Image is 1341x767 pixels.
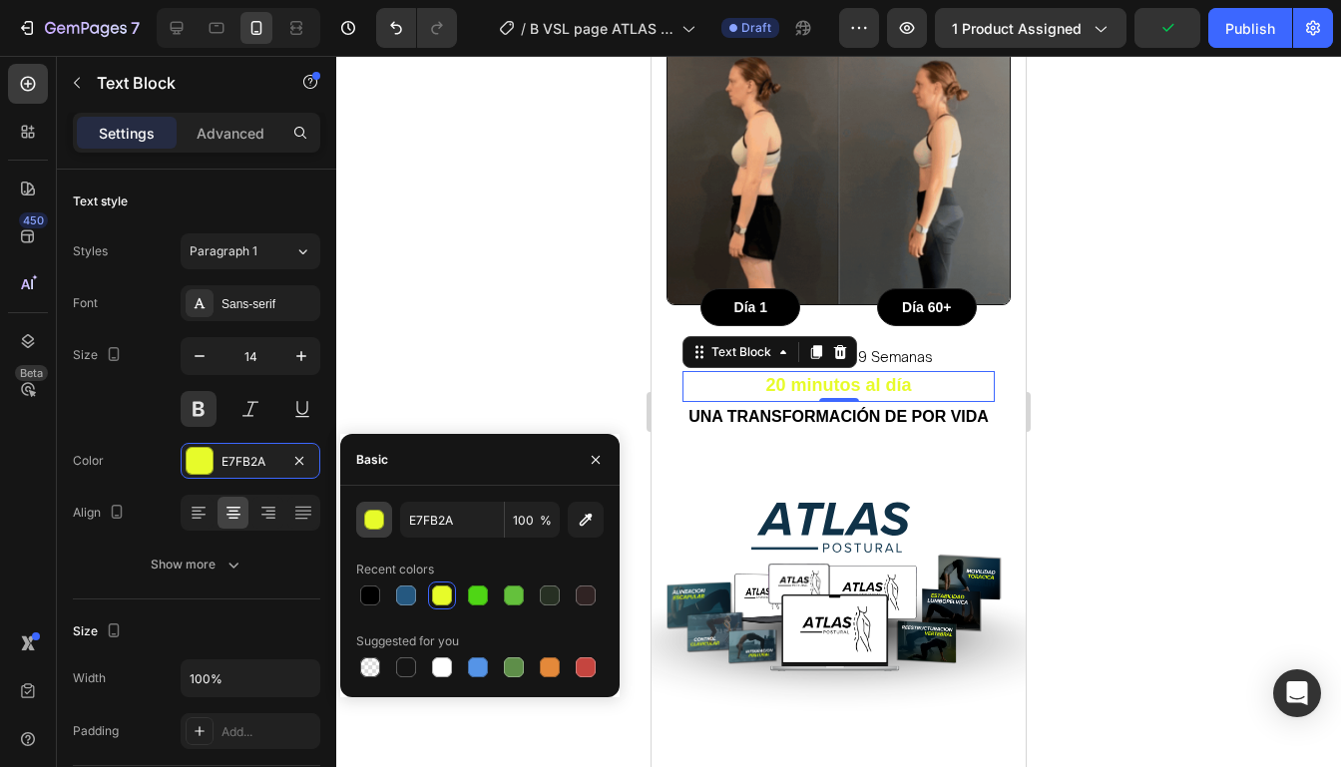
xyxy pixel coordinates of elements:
[356,451,388,469] div: Basic
[182,660,319,696] input: Auto
[952,18,1082,39] span: 1 product assigned
[1208,8,1292,48] button: Publish
[190,242,257,260] span: Paragraph 1
[222,453,279,471] div: E7FB2A
[19,212,48,228] div: 450
[31,315,343,345] div: Rich Text Editor. Editing area: main
[1273,669,1321,717] div: Open Intercom Messenger
[83,243,116,259] span: Día 1
[15,365,48,381] div: Beta
[356,561,434,578] div: Recent colors
[99,123,155,144] p: Settings
[114,319,259,339] span: 20 minutos al día
[73,618,126,645] div: Size
[521,18,526,39] span: /
[73,192,128,210] div: Text style
[31,346,343,376] div: Rich Text Editor. Editing area: main
[56,287,124,305] div: Text Block
[73,294,98,312] div: Font
[222,723,315,741] div: Add...
[73,452,104,470] div: Color
[250,243,299,259] span: Día 60+
[151,555,243,575] div: Show more
[73,342,126,369] div: Size
[356,632,459,650] div: Suggested for you
[97,71,266,95] p: Text Block
[181,233,320,269] button: Paragraph 1
[131,16,140,40] p: 7
[540,512,552,530] span: %
[73,500,129,527] div: Align
[197,123,264,144] p: Advanced
[530,18,673,39] span: B VSL page ATLAS POSTURAL
[222,295,315,313] div: Sans-serif
[376,8,457,48] div: Undo/Redo
[73,722,119,740] div: Padding
[73,547,320,582] button: Show more
[652,56,1026,767] iframe: Design area
[935,8,1126,48] button: 1 product assigned
[741,19,771,37] span: Draft
[37,352,337,369] strong: Una transformación de por vida
[73,242,108,260] div: Styles
[73,669,106,687] div: Width
[1225,18,1275,39] div: Publish
[400,502,504,538] input: Eg: FFFFFF
[8,8,149,48] button: 7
